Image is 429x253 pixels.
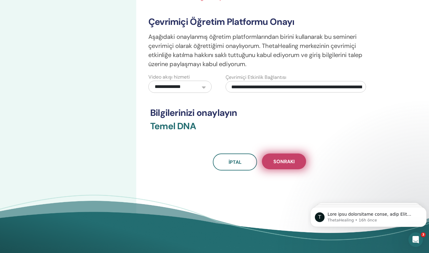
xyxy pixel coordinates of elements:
a: İptal [213,153,257,170]
iframe: Intercom live chat [408,232,423,247]
iframe: Intercom notifications mesaj [308,194,429,237]
span: İptal [229,159,242,165]
h3: Bilgilerinizi onaylayın [150,107,369,118]
span: Sonraki [273,158,295,165]
h3: Çevrimiçi Öğretim Platformu Onayı [148,16,371,27]
label: Video akışı hizmeti [148,73,190,81]
button: Sonraki [262,153,306,169]
h3: Temel DNA [150,121,369,139]
p: Aşağıdaki onaylanmış öğretim platformlarından birini kullanarak bu semineri çevrimiçi olarak öğre... [148,32,371,69]
span: 3 [421,232,426,237]
label: Çevrimiçi Etkinlik Bağlantısı [226,74,286,81]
